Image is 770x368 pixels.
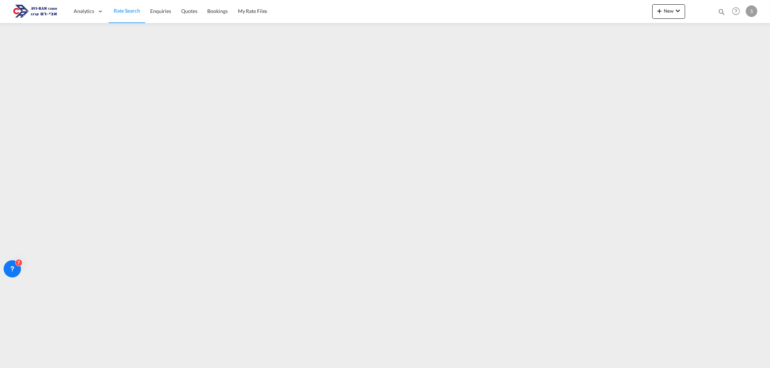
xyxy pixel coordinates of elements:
[238,8,267,14] span: My Rate Files
[652,4,685,19] button: icon-plus 400-fgNewicon-chevron-down
[730,5,742,17] span: Help
[114,8,140,14] span: Rate Search
[746,5,757,17] div: S
[11,3,60,19] img: 166978e0a5f911edb4280f3c7a976193.png
[718,8,726,19] div: icon-magnify
[208,8,228,14] span: Bookings
[181,8,197,14] span: Quotes
[730,5,746,18] div: Help
[674,6,682,15] md-icon: icon-chevron-down
[74,8,94,15] span: Analytics
[150,8,171,14] span: Enquiries
[718,8,726,16] md-icon: icon-magnify
[655,6,664,15] md-icon: icon-plus 400-fg
[655,8,682,14] span: New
